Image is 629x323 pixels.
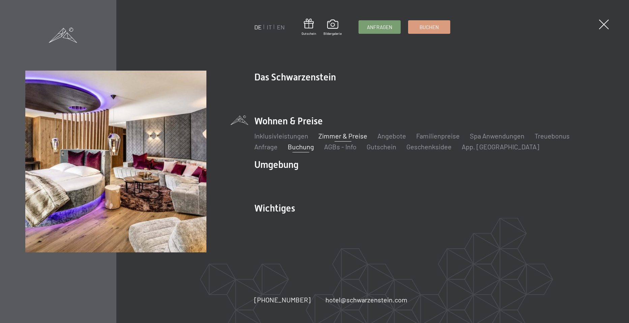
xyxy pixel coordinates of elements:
span: Gutschein [302,31,316,36]
a: Zimmer & Preise [318,132,367,140]
a: [PHONE_NUMBER] [254,295,311,304]
span: Anfragen [367,24,392,31]
a: Anfragen [359,21,400,33]
a: Bildergalerie [323,20,342,36]
a: Angebote [377,132,406,140]
a: Anfrage [254,143,278,151]
span: Bildergalerie [323,31,342,36]
a: App. [GEOGRAPHIC_DATA] [462,143,539,151]
span: Buchen [420,24,439,31]
a: Inklusivleistungen [254,132,308,140]
a: Buchung [288,143,314,151]
span: [PHONE_NUMBER] [254,296,311,304]
a: hotel@schwarzenstein.com [325,295,407,304]
a: Spa Anwendungen [470,132,524,140]
a: Familienpreise [416,132,460,140]
a: Gutschein [302,19,316,36]
a: Buchen [408,21,450,33]
a: IT [267,23,272,31]
a: Treuebonus [535,132,570,140]
a: EN [277,23,285,31]
a: AGBs - Info [324,143,356,151]
a: DE [254,23,262,31]
a: Geschenksidee [406,143,452,151]
a: Gutschein [367,143,396,151]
